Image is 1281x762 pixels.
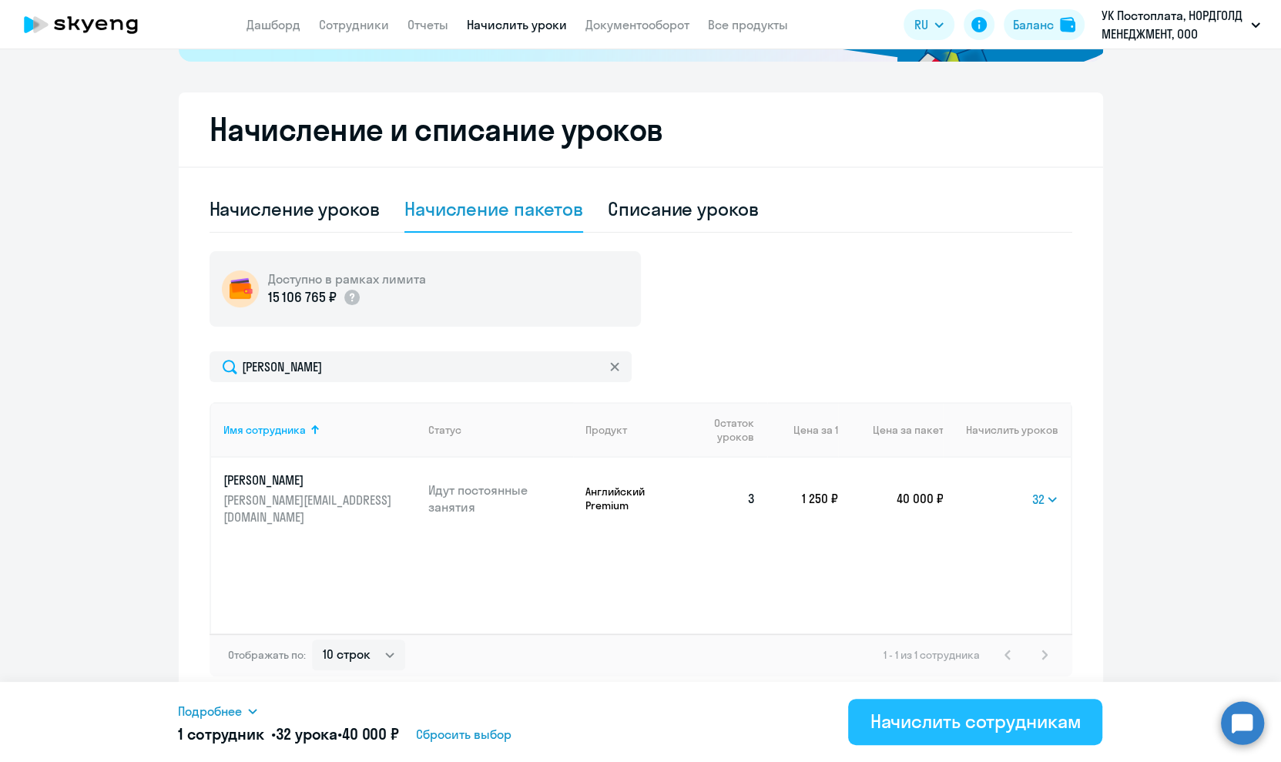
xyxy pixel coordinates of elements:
[1102,6,1245,43] p: УК Постоплата, НОРДГОЛД МЕНЕДЖМЕНТ, ООО
[838,458,943,539] td: 40 000 ₽
[467,17,567,32] a: Начислить уроки
[246,17,300,32] a: Дашборд
[223,423,417,437] div: Имя сотрудника
[767,458,838,539] td: 1 250 ₽
[428,423,573,437] div: Статус
[702,416,768,444] div: Остаток уроков
[178,723,398,745] h5: 1 сотрудник • •
[1004,9,1085,40] button: Балансbalance
[223,472,417,525] a: [PERSON_NAME][PERSON_NAME][EMAIL_ADDRESS][DOMAIN_NAME]
[416,725,511,744] span: Сбросить выбор
[904,9,954,40] button: RU
[223,492,396,525] p: [PERSON_NAME][EMAIL_ADDRESS][DOMAIN_NAME]
[585,485,689,512] p: Английский Premium
[342,724,399,744] span: 40 000 ₽
[223,423,306,437] div: Имя сотрудника
[585,17,689,32] a: Документооборот
[1094,6,1268,43] button: УК Постоплата, НОРДГОЛД МЕНЕДЖМЕНТ, ООО
[428,423,461,437] div: Статус
[585,423,689,437] div: Продукт
[428,482,573,515] p: Идут постоянные занятия
[210,111,1072,148] h2: Начисление и списание уроков
[407,17,448,32] a: Отчеты
[708,17,788,32] a: Все продукты
[210,351,632,382] input: Поиск по имени, email, продукту или статусу
[1013,15,1054,34] div: Баланс
[689,458,768,539] td: 3
[767,402,838,458] th: Цена за 1
[1060,17,1075,32] img: balance
[268,287,337,307] p: 15 106 765 ₽
[914,15,928,34] span: RU
[276,724,337,744] span: 32 урока
[268,270,426,287] h5: Доступно в рамках лимита
[848,699,1102,745] button: Начислить сотрудникам
[319,17,389,32] a: Сотрудники
[838,402,943,458] th: Цена за пакет
[228,648,306,662] span: Отображать по:
[702,416,754,444] span: Остаток уроков
[870,709,1081,733] div: Начислить сотрудникам
[884,648,980,662] span: 1 - 1 из 1 сотрудника
[608,196,759,221] div: Списание уроков
[943,402,1070,458] th: Начислить уроков
[178,702,242,720] span: Подробнее
[222,270,259,307] img: wallet-circle.png
[210,196,380,221] div: Начисление уроков
[223,472,396,488] p: [PERSON_NAME]
[585,423,627,437] div: Продукт
[404,196,583,221] div: Начисление пакетов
